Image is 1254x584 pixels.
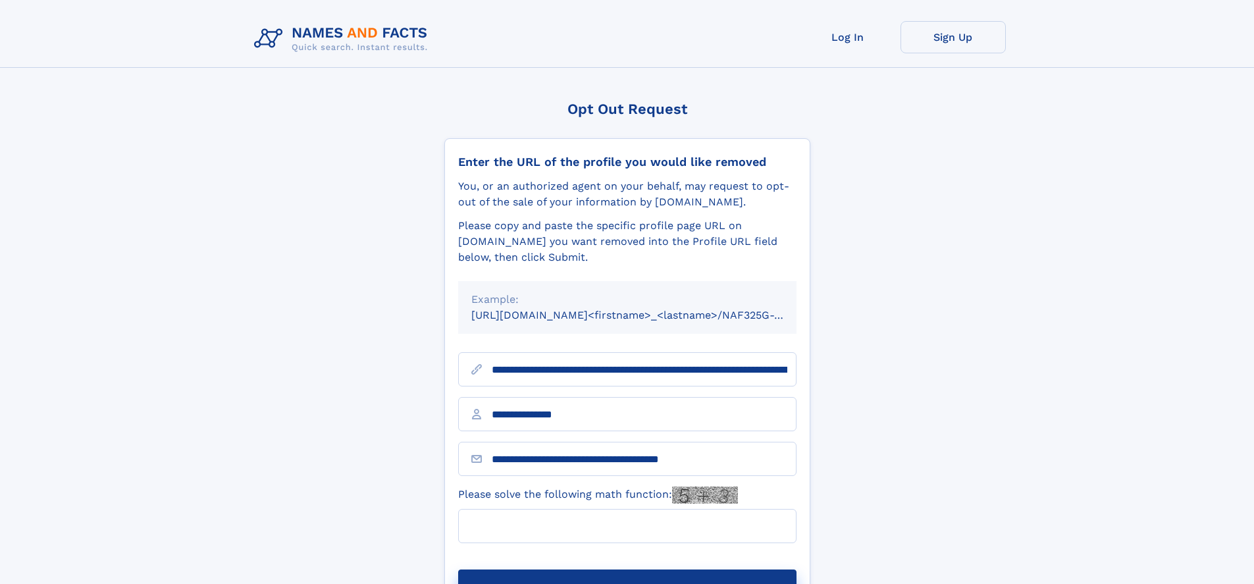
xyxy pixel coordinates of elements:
[795,21,901,53] a: Log In
[249,21,438,57] img: Logo Names and Facts
[458,487,738,504] label: Please solve the following math function:
[901,21,1006,53] a: Sign Up
[458,218,797,265] div: Please copy and paste the specific profile page URL on [DOMAIN_NAME] you want removed into the Pr...
[444,101,810,117] div: Opt Out Request
[471,292,783,307] div: Example:
[458,155,797,169] div: Enter the URL of the profile you would like removed
[458,178,797,210] div: You, or an authorized agent on your behalf, may request to opt-out of the sale of your informatio...
[471,309,822,321] small: [URL][DOMAIN_NAME]<firstname>_<lastname>/NAF325G-xxxxxxxx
